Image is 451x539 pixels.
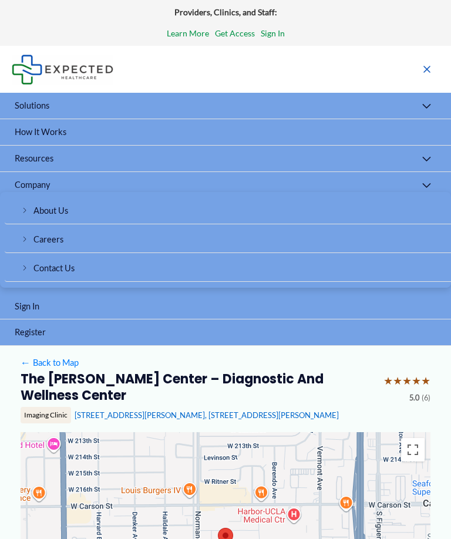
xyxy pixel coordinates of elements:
span: ★ [402,371,412,391]
span: Careers [33,234,63,244]
a: Sign In [261,26,285,41]
strong: Providers, Clinics, and Staff: [174,7,277,17]
a: Learn More [167,26,209,41]
span: Solutions [15,100,49,110]
button: Main menu toggle [415,57,439,82]
button: Toggle menu [414,93,439,121]
span: (6) [422,391,430,405]
span: About Us [33,206,68,215]
a: ←Back to Map [21,355,79,370]
span: How It Works [15,127,66,137]
div: Imaging Clinic [21,407,71,423]
span: Register [15,327,46,337]
button: Toggle fullscreen view [401,438,425,461]
h2: The [PERSON_NAME] Center – Diagnostic and Wellness Center [21,371,375,405]
a: Get Access [215,26,255,41]
span: Contact Us [33,263,75,273]
span: ★ [393,371,402,391]
span: ← [21,358,31,368]
span: Company [15,180,50,190]
span: Resources [15,153,53,163]
span: 5.0 [409,391,419,405]
span: ★ [421,371,430,391]
img: Expected Healthcare Logo - side, dark font, small [12,55,113,85]
span: Sign In [15,301,39,311]
span: ★ [412,371,421,391]
button: Toggle menu [414,172,439,200]
button: Toggle menu [414,146,439,174]
a: [STREET_ADDRESS][PERSON_NAME], [STREET_ADDRESS][PERSON_NAME] [75,410,339,420]
span: ★ [383,371,393,391]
